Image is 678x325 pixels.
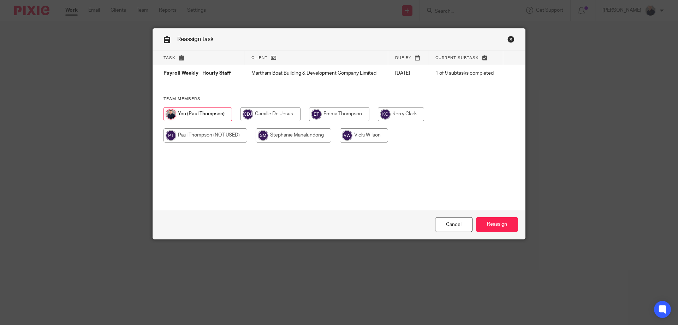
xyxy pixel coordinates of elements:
input: Reassign [476,217,518,232]
span: Payroll Weekly - Hourly Staff [163,71,231,76]
span: Client [251,56,268,60]
td: 1 of 9 subtasks completed [428,65,503,82]
a: Close this dialog window [507,36,515,45]
a: Close this dialog window [435,217,472,232]
span: Reassign task [177,36,214,42]
span: Task [163,56,176,60]
p: [DATE] [395,70,421,77]
p: Martham Boat Building & Development Company Limited [251,70,381,77]
span: Current subtask [435,56,479,60]
h4: Team members [163,96,515,102]
span: Due by [395,56,411,60]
